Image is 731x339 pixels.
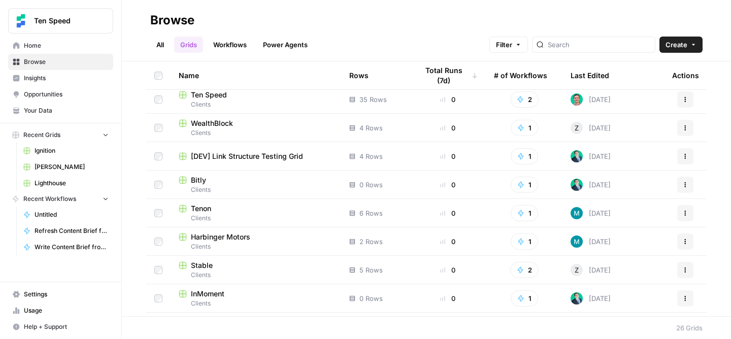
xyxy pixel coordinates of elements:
button: Filter [489,37,528,53]
a: Usage [8,302,113,319]
a: Write Content Brief from Keyword [DEV] [19,239,113,255]
div: [DATE] [571,150,611,162]
span: 35 Rows [359,94,387,105]
span: Home [24,41,109,50]
span: Ignition [35,146,109,155]
a: Ignition [19,143,113,159]
span: Usage [24,306,109,315]
a: [DEV] Link Structure Testing Grid [179,151,333,161]
span: Harbinger Motors [191,232,250,242]
div: 0 [418,236,478,247]
a: WealthBlockClients [179,118,333,138]
span: 2 Rows [359,236,383,247]
button: Create [659,37,703,53]
a: Workflows [207,37,253,53]
div: 0 [418,293,478,303]
span: Z [575,123,579,133]
span: 0 Rows [359,180,383,190]
button: 1 [511,290,538,307]
div: [DATE] [571,264,611,276]
span: Tenon [191,204,211,214]
div: 0 [418,265,478,275]
span: Ten Speed [191,90,227,100]
a: Insights [8,70,113,86]
div: 0 [418,151,478,161]
span: Untitled [35,210,109,219]
a: Refresh Content Brief from Keyword [DEV] [19,223,113,239]
a: Your Data [8,103,113,119]
span: Insights [24,74,109,83]
button: 1 [511,205,538,221]
div: Actions [672,61,699,89]
span: Create [666,40,687,50]
a: Harbinger MotorsClients [179,232,333,251]
div: [DATE] [571,292,611,304]
button: Workspace: Ten Speed [8,8,113,33]
span: Clients [179,185,333,194]
img: loq7q7lwz012dtl6ci9jrncps3v6 [571,292,583,304]
div: [DATE] [571,235,611,248]
a: [PERSON_NAME] [19,159,113,175]
span: Z [575,265,579,275]
img: loq7q7lwz012dtl6ci9jrncps3v6 [571,150,583,162]
img: 9k9gt13slxq95qn7lcfsj5lxmi7v [571,235,583,248]
a: Ten SpeedClients [179,90,333,109]
a: Untitled [19,207,113,223]
button: 1 [511,233,538,250]
button: Help + Support [8,319,113,335]
div: Rows [349,61,369,89]
span: Bitly [191,175,206,185]
div: 0 [418,208,478,218]
span: [DEV] Link Structure Testing Grid [191,151,303,161]
div: [DATE] [571,179,611,191]
span: WealthBlock [191,118,233,128]
span: 0 Rows [359,293,383,303]
div: Browse [150,12,194,28]
button: 1 [511,177,538,193]
span: Opportunities [24,90,109,99]
a: Power Agents [257,37,314,53]
div: [DATE] [571,122,611,134]
input: Search [548,40,651,50]
a: InMomentClients [179,289,333,308]
span: Refresh Content Brief from Keyword [DEV] [35,226,109,235]
div: 26 Grids [676,323,703,333]
div: Last Edited [571,61,609,89]
div: 0 [418,180,478,190]
span: Recent Workflows [23,194,76,204]
button: 1 [511,120,538,136]
img: Ten Speed Logo [12,12,30,30]
span: 5 Rows [359,265,383,275]
img: 1eahkienco7l9xb1thyc3hpt8xf6 [571,93,583,106]
a: Browse [8,54,113,70]
div: [DATE] [571,207,611,219]
span: 4 Rows [359,151,383,161]
span: Clients [179,214,333,223]
a: Home [8,38,113,54]
button: Recent Workflows [8,191,113,207]
a: Settings [8,286,113,302]
button: 2 [510,262,539,278]
button: 2 [510,91,539,108]
span: Stable [191,260,213,270]
img: 9k9gt13slxq95qn7lcfsj5lxmi7v [571,207,583,219]
button: Recent Grids [8,127,113,143]
div: [DATE] [571,93,611,106]
a: All [150,37,170,53]
div: Name [179,61,333,89]
a: Grids [174,37,203,53]
span: Clients [179,242,333,251]
span: Browse [24,57,109,66]
a: BitlyClients [179,175,333,194]
div: Total Runs (7d) [418,61,478,89]
span: Clients [179,270,333,280]
a: TenonClients [179,204,333,223]
span: Recent Grids [23,130,60,140]
span: Filter [496,40,512,50]
span: Your Data [24,106,109,115]
div: # of Workflows [494,61,547,89]
span: Ten Speed [34,16,95,26]
a: Lighthouse [19,175,113,191]
span: [PERSON_NAME] [35,162,109,172]
a: StableClients [179,260,333,280]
